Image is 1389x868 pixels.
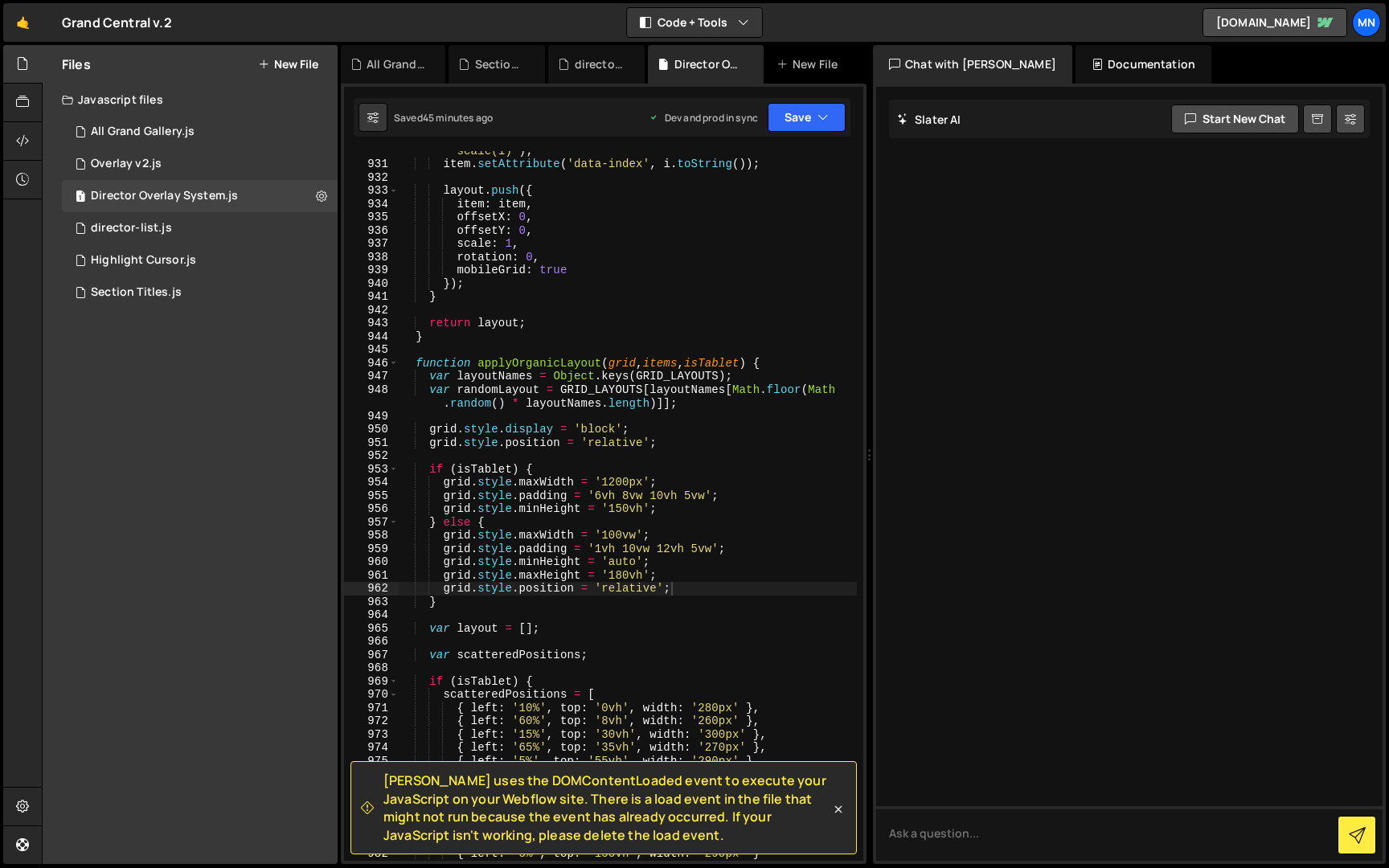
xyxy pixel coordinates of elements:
div: Section Titles.js [91,285,182,300]
div: Javascript files [43,84,338,116]
div: 980 [344,821,399,834]
div: 961 [344,569,399,583]
div: 965 [344,622,399,636]
div: Section Titles.js [475,56,527,72]
div: 945 [344,343,399,357]
div: 952 [344,449,399,463]
div: 947 [344,370,399,383]
div: 953 [344,463,399,477]
div: Director Overlay System.js [674,56,744,72]
div: 977 [344,781,399,795]
button: Save [768,103,846,132]
div: 975 [344,755,399,768]
div: 937 [344,237,399,251]
div: 15298/40379.js [62,212,338,244]
div: 958 [344,529,399,542]
div: 969 [344,675,399,689]
div: 955 [344,489,399,503]
a: [DOMAIN_NAME] [1203,8,1347,37]
div: 951 [344,436,399,450]
div: 15298/45944.js [62,148,338,180]
div: 960 [344,555,399,569]
div: 15298/42891.js [62,180,338,212]
div: Grand Central v.2 [62,13,172,32]
h2: Slater AI [897,112,961,127]
div: 979 [344,808,399,821]
div: 940 [344,277,399,291]
div: director-list.js [91,221,172,235]
div: 974 [344,741,399,755]
div: 957 [344,516,399,530]
div: 978 [344,794,399,808]
button: New File [258,58,318,71]
div: 964 [344,608,399,622]
div: 968 [344,661,399,675]
div: 963 [344,596,399,609]
div: 941 [344,290,399,304]
div: 950 [344,423,399,436]
div: 942 [344,304,399,317]
div: 936 [344,224,399,238]
div: 943 [344,317,399,330]
div: 944 [344,330,399,344]
div: Dev and prod in sync [649,111,758,125]
div: All Grand Gallery.js [367,56,426,72]
span: [PERSON_NAME] uses the DOMContentLoaded event to execute your JavaScript on your Webflow site. Th... [383,772,830,844]
div: 15298/43117.js [62,244,338,276]
div: 15298/43578.js [62,116,338,148]
div: 939 [344,264,399,277]
div: director-list.js [575,56,626,72]
div: Director Overlay System.js [91,189,238,203]
div: 949 [344,410,399,424]
div: 981 [344,834,399,848]
div: 972 [344,714,399,728]
div: 45 minutes ago [423,111,493,125]
div: Documentation [1076,45,1211,84]
div: All Grand Gallery.js [91,125,195,139]
div: 932 [344,171,399,185]
div: 948 [344,383,399,410]
button: Code + Tools [627,8,762,37]
div: 962 [344,582,399,596]
div: 15298/40223.js [62,276,338,309]
div: New File [776,56,844,72]
a: MN [1352,8,1381,37]
div: 976 [344,768,399,781]
div: Saved [394,111,493,125]
div: 935 [344,211,399,224]
div: Highlight Cursor.js [91,253,196,268]
div: 946 [344,357,399,371]
div: 934 [344,198,399,211]
div: 967 [344,649,399,662]
div: 933 [344,184,399,198]
div: 956 [344,502,399,516]
div: 931 [344,158,399,171]
a: 🤙 [3,3,43,42]
span: 1 [76,191,85,204]
div: 971 [344,702,399,715]
div: 954 [344,476,399,489]
button: Start new chat [1171,104,1299,133]
h2: Files [62,55,91,73]
div: 982 [344,847,399,861]
div: 938 [344,251,399,264]
div: Overlay v2.js [91,157,162,171]
div: 959 [344,542,399,556]
div: 966 [344,635,399,649]
div: 970 [344,688,399,702]
div: Chat with [PERSON_NAME] [873,45,1072,84]
div: 973 [344,728,399,742]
